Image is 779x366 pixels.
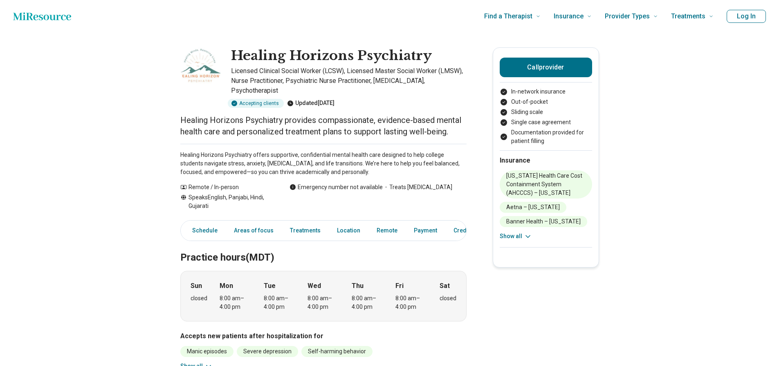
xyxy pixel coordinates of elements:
[500,156,592,165] h2: Insurance
[500,87,592,96] li: In-network insurance
[191,281,202,291] strong: Sun
[484,11,532,22] span: Find a Therapist
[449,222,489,239] a: Credentials
[500,216,587,227] li: Banner Health – [US_STATE]
[308,294,339,311] div: 8:00 am – 4:00 pm
[264,281,276,291] strong: Tue
[285,222,326,239] a: Treatments
[352,294,383,311] div: 8:00 am – 4:00 pm
[180,151,467,176] p: Healing Horizons Psychiatry offers supportive, confidential mental health care designed to help c...
[372,222,402,239] a: Remote
[180,114,467,137] p: Healing Horizons Psychiatry provides compassionate, evidence-based mental health care and persona...
[301,346,373,357] li: Self-harming behavior
[500,232,532,241] button: Show all
[290,183,383,192] div: Emergency number not available
[500,118,592,127] li: Single case agreement
[352,281,364,291] strong: Thu
[13,8,71,25] a: Home page
[231,47,432,65] h1: Healing Horizons Psychiatry
[395,281,404,291] strong: Fri
[409,222,442,239] a: Payment
[500,58,592,77] button: Callprovider
[727,10,766,23] button: Log In
[500,87,592,145] ul: Payment options
[605,11,650,22] span: Provider Types
[500,98,592,106] li: Out-of-pocket
[180,183,273,192] div: Remote / In-person
[231,66,467,96] p: Licensed Clinical Social Worker (LCSW), Licensed Master Social Worker (LMSW), Nurse Practitioner,...
[383,183,452,192] span: Treats [MEDICAL_DATA]
[180,331,467,341] h3: Accepts new patients after hospitalization for
[500,202,566,213] li: Aetna – [US_STATE]
[308,281,321,291] strong: Wed
[229,222,278,239] a: Areas of focus
[264,294,295,311] div: 8:00 am – 4:00 pm
[500,108,592,116] li: Sliding scale
[180,271,467,321] div: When does the program meet?
[500,170,592,199] li: [US_STATE] Health Care Cost Containment System (AHCCCS) – [US_STATE]
[671,11,705,22] span: Treatments
[332,222,365,239] a: Location
[180,193,273,210] div: Speaks English, Panjabi, Hindi, Gujarati
[191,294,207,303] div: closed
[182,222,222,239] a: Schedule
[228,99,284,108] div: Accepting clients
[554,11,584,22] span: Insurance
[237,346,298,357] li: Severe depression
[500,128,592,145] li: Documentation provided for patient filling
[440,294,456,303] div: closed
[180,346,233,357] li: Manic episodes
[180,231,467,265] h2: Practice hours (MDT)
[180,47,221,88] img: Healing Horizons Psychiatry, Licensed Clinical Social Worker (LCSW)
[395,294,427,311] div: 8:00 am – 4:00 pm
[220,281,233,291] strong: Mon
[287,99,334,108] div: Updated [DATE]
[220,294,251,311] div: 8:00 am – 4:00 pm
[440,281,450,291] strong: Sat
